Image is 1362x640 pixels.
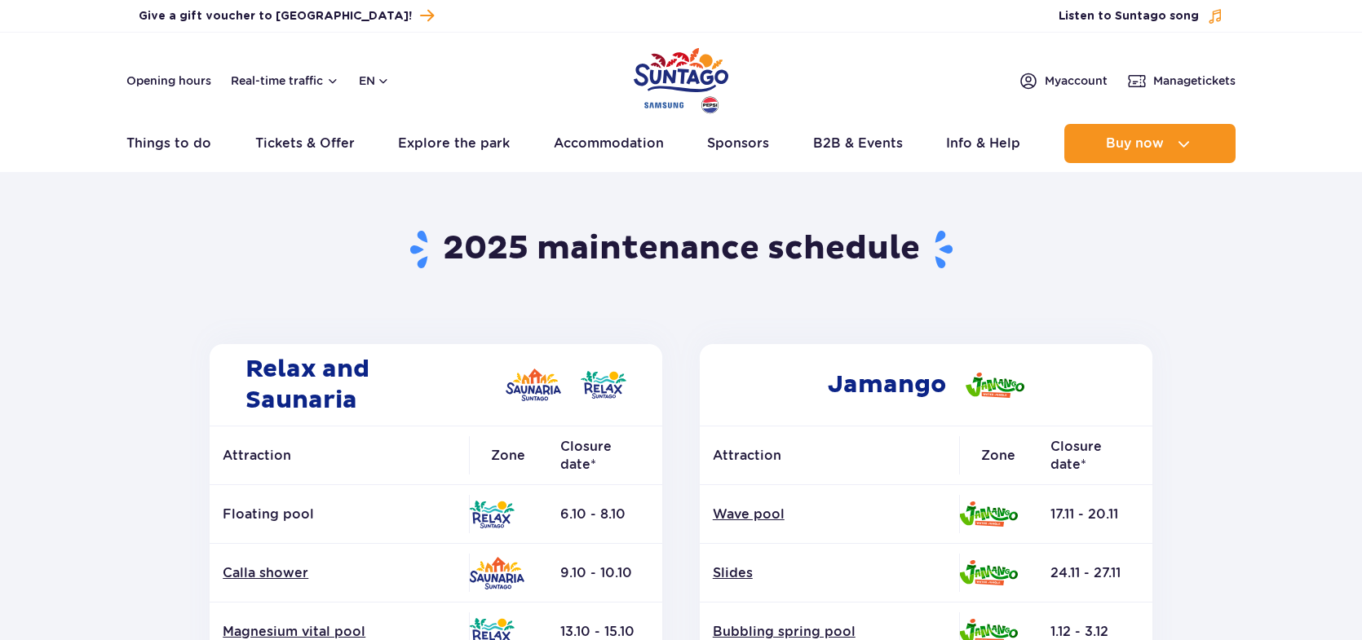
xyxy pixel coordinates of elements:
img: Jamango [959,560,1018,585]
th: Closure date* [1037,426,1152,485]
a: Slides [713,564,946,582]
a: Things to do [126,124,211,163]
span: Listen to Suntago song [1059,8,1199,24]
td: 9.10 - 10.10 [547,544,662,602]
button: Real-time traffic [231,74,339,87]
h2: Relax and Saunaria [210,344,662,426]
span: My account [1045,73,1108,89]
td: 17.11 - 20.11 [1037,485,1152,544]
a: B2B & Events [813,124,903,163]
p: Floating pool [223,505,456,523]
a: Sponsors [707,124,769,163]
span: Buy now [1106,136,1164,151]
a: Info & Help [946,124,1020,163]
th: Zone [959,426,1037,485]
a: Calla shower [223,564,456,582]
img: Jamango [966,373,1024,398]
h1: 2025 maintenance schedule [204,228,1159,271]
a: Park of Poland [634,41,728,116]
th: Closure date* [547,426,662,485]
th: Zone [469,426,547,485]
td: 6.10 - 8.10 [547,485,662,544]
a: Give a gift voucher to [GEOGRAPHIC_DATA]! [139,5,434,27]
a: Explore the park [398,124,510,163]
td: 24.11 - 27.11 [1037,544,1152,602]
th: Attraction [210,426,469,485]
img: Jamango [959,501,1018,527]
button: en [359,73,390,89]
img: Relax [581,371,626,399]
a: Tickets & Offer [255,124,355,163]
img: Relax [469,501,515,528]
img: Saunaria [469,557,524,589]
a: Myaccount [1019,71,1108,90]
button: Buy now [1064,124,1236,163]
button: Listen to Suntago song [1059,8,1223,24]
span: Give a gift voucher to [GEOGRAPHIC_DATA]! [139,8,412,24]
a: Opening hours [126,73,211,89]
span: Manage tickets [1153,73,1236,89]
h2: Jamango [700,344,1152,426]
a: Managetickets [1127,71,1236,90]
th: Attraction [700,426,959,485]
a: Accommodation [554,124,664,163]
a: Wave pool [713,505,946,523]
img: Saunaria [506,369,561,401]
